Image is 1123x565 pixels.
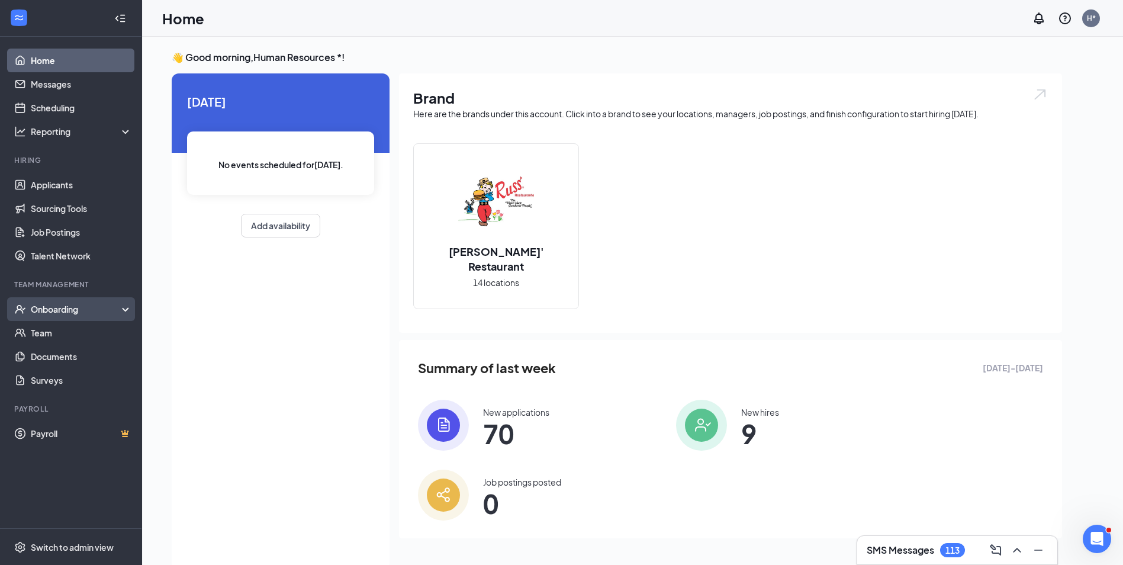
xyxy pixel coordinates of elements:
button: ComposeMessage [986,541,1005,560]
span: 70 [483,423,549,444]
h3: 👋 Good morning, Human Resources * ! [172,51,1062,64]
div: Switch to admin view [31,541,114,553]
a: Documents [31,345,132,368]
svg: WorkstreamLogo [13,12,25,24]
svg: Analysis [14,126,26,137]
a: Job Postings [31,220,132,244]
h1: Brand [413,88,1048,108]
a: Scheduling [31,96,132,120]
h1: Home [162,8,204,28]
div: Here are the brands under this account. Click into a brand to see your locations, managers, job p... [413,108,1048,120]
svg: UserCheck [14,303,26,315]
a: Home [31,49,132,72]
svg: Collapse [114,12,126,24]
span: 0 [483,493,561,514]
img: icon [418,470,469,521]
svg: ChevronUp [1010,543,1024,557]
button: Minimize [1029,541,1048,560]
div: 113 [945,545,960,556]
a: Messages [31,72,132,96]
div: New hires [741,406,779,418]
div: Job postings posted [483,476,561,488]
img: open.6027fd2a22e1237b5b06.svg [1032,88,1048,101]
svg: Minimize [1031,543,1045,557]
span: 9 [741,423,779,444]
div: Payroll [14,404,130,414]
span: 14 locations [473,276,519,289]
a: Sourcing Tools [31,197,132,220]
iframe: Intercom live chat [1083,525,1111,553]
div: Reporting [31,126,133,137]
a: PayrollCrown [31,422,132,445]
svg: Settings [14,541,26,553]
button: ChevronUp [1008,541,1027,560]
img: Russ' Restaurant [458,163,534,239]
div: New applications [483,406,549,418]
h3: SMS Messages [867,544,934,557]
span: [DATE] [187,92,374,111]
svg: ComposeMessage [989,543,1003,557]
a: Surveys [31,368,132,392]
svg: QuestionInfo [1058,11,1072,25]
div: Hiring [14,155,130,165]
a: Team [31,321,132,345]
img: icon [676,400,727,451]
div: Onboarding [31,303,122,315]
span: Summary of last week [418,358,556,378]
a: Talent Network [31,244,132,268]
h2: [PERSON_NAME]' Restaurant [414,244,578,274]
a: Applicants [31,173,132,197]
img: icon [418,400,469,451]
span: [DATE] - [DATE] [983,361,1043,374]
span: No events scheduled for [DATE] . [218,158,343,171]
div: Team Management [14,280,130,290]
button: Add availability [241,214,320,237]
svg: Notifications [1032,11,1046,25]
